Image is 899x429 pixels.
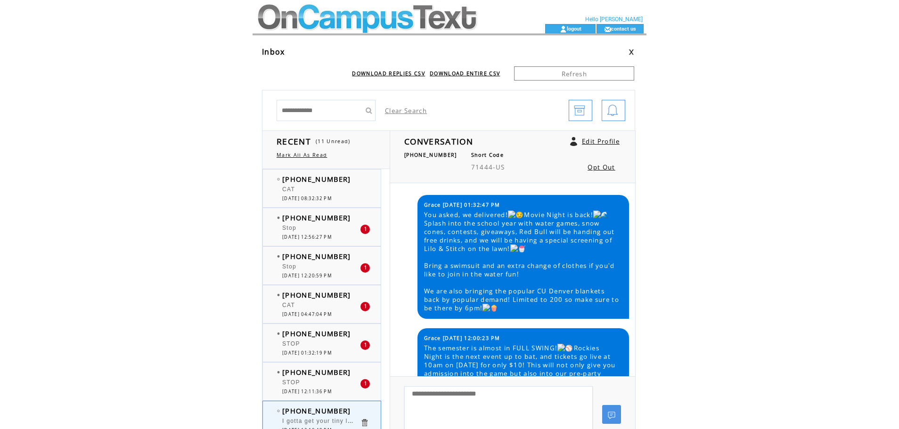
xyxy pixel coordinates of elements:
span: I gotta get your tiny little head I know I know [282,415,421,425]
span: [PHONE_NUMBER] [282,406,351,415]
img: bulletEmpty.png [277,410,280,412]
img: contact_us_icon.gif [604,25,611,33]
img: archive.png [574,100,585,121]
img: bulletFull.png [277,332,280,335]
span: CAT [282,186,295,193]
span: Grace [DATE] 01:32:47 PM [424,202,500,208]
a: DOWNLOAD REPLIES CSV [352,70,425,77]
span: [PHONE_NUMBER] [282,290,351,299]
span: Grace [DATE] 12:00:23 PM [424,335,500,341]
span: [PHONE_NUMBER] [282,251,351,261]
div: 1 [360,379,370,389]
a: Refresh [514,66,634,81]
img: account_icon.gif [560,25,567,33]
span: [DATE] 01:32:19 PM [282,350,332,356]
a: Edit Profile [582,137,620,146]
span: STOP [282,379,300,386]
img: bulletFull.png [277,217,280,219]
img: 🍿 [482,304,499,312]
span: CAT [282,302,295,308]
a: contact us [611,25,636,32]
img: bulletFull.png [277,371,280,373]
a: Opt Out [588,163,615,171]
span: 71444-US [471,163,505,171]
img: bulletEmpty.png [277,178,280,180]
input: Submit [361,100,376,121]
span: [DATE] 12:56:27 PM [282,234,332,240]
span: Stop [282,263,296,270]
span: STOP [282,340,300,347]
span: You asked, we delivered! Movie Night is back! Splash into the school year with water games, snow ... [424,210,622,312]
div: 1 [360,263,370,273]
span: Inbox [262,47,285,57]
span: [PHONE_NUMBER] [404,152,457,158]
a: logout [567,25,581,32]
span: CONVERSATION [404,136,473,147]
a: Clear Search [385,106,427,115]
span: [PHONE_NUMBER] [282,213,351,222]
span: Hello [PERSON_NAME] [585,16,643,23]
span: Short Code [471,152,504,158]
img: bulletFull.png [277,255,280,258]
img: 😏 [508,210,524,219]
img: ⚾ [557,344,573,352]
div: 1 [360,302,370,311]
span: [DATE] 12:20:59 PM [282,273,332,279]
span: [DATE] 08:32:32 PM [282,195,332,202]
span: [PHONE_NUMBER] [282,174,351,184]
a: DOWNLOAD ENTIRE CSV [430,70,500,77]
a: Click to edit user profile [570,137,577,146]
span: [PHONE_NUMBER] [282,367,351,377]
span: [DATE] 12:11:36 PM [282,389,332,395]
img: 🍧 [510,244,526,253]
a: Click to delete these messgaes [360,418,369,427]
span: (11 Unread) [316,138,351,145]
a: Mark All As Read [277,152,327,158]
img: bulletFull.png [277,294,280,296]
img: bell.png [607,100,618,121]
span: Stop [282,225,296,231]
div: 1 [360,225,370,234]
span: [PHONE_NUMBER] [282,329,351,338]
span: [DATE] 04:47:04 PM [282,311,332,317]
div: 1 [360,340,370,350]
span: RECENT [277,136,311,147]
img: 🌊 [593,210,609,219]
